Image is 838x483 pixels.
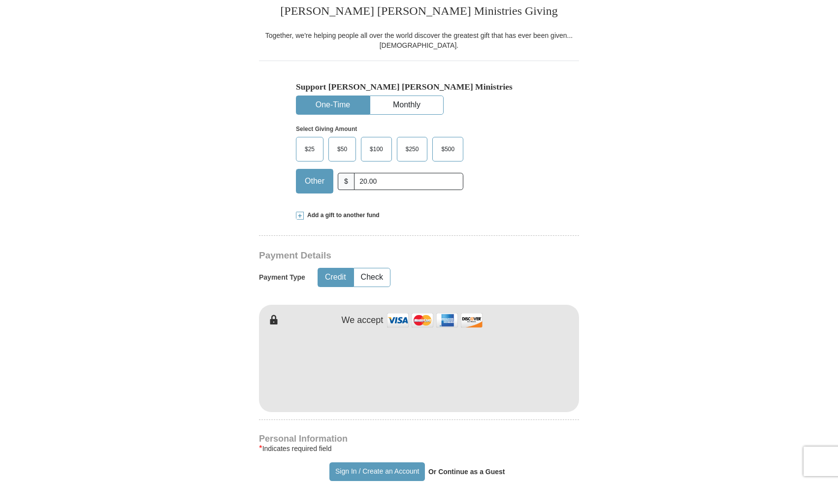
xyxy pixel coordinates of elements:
span: Other [300,174,329,189]
button: Monthly [370,96,443,114]
span: $50 [332,142,352,157]
strong: Or Continue as a Guest [428,468,505,476]
input: Other Amount [354,173,463,190]
span: $ [338,173,355,190]
button: One-Time [296,96,369,114]
h5: Support [PERSON_NAME] [PERSON_NAME] Ministries [296,82,542,92]
span: $250 [401,142,424,157]
h3: Payment Details [259,250,510,261]
span: Add a gift to another fund [304,211,380,220]
button: Sign In / Create an Account [329,462,424,481]
span: $500 [436,142,459,157]
span: $100 [365,142,388,157]
strong: Select Giving Amount [296,126,357,132]
div: Together, we're helping people all over the world discover the greatest gift that has ever been g... [259,31,579,50]
button: Credit [318,268,353,287]
div: Indicates required field [259,443,579,454]
h5: Payment Type [259,273,305,282]
span: $25 [300,142,320,157]
button: Check [354,268,390,287]
img: credit cards accepted [386,310,484,331]
h4: Personal Information [259,435,579,443]
h4: We accept [342,315,384,326]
